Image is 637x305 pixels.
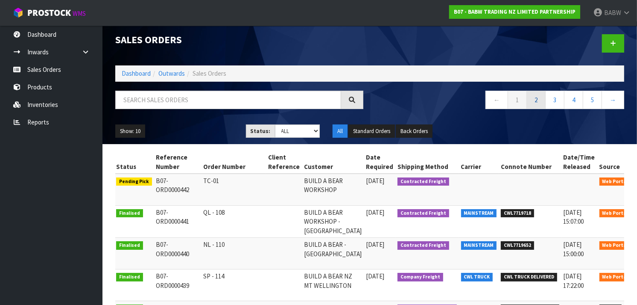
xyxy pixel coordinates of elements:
th: Status [114,151,154,174]
span: Finalised [116,241,143,250]
span: Web Portal [599,209,631,218]
th: Client Reference [266,151,302,174]
th: Order Number [201,151,266,174]
td: B07-ORD0000442 [154,174,202,206]
span: [DATE] [366,177,384,185]
th: Reference Number [154,151,202,174]
span: CWL TRUCK DELIVERED [501,273,557,281]
button: Standard Orders [348,124,395,138]
a: Dashboard [122,69,151,77]
span: Web Portal [599,241,631,250]
a: 3 [545,91,564,109]
span: MAINSTREAM [461,209,497,218]
span: Pending Pick [116,178,152,186]
td: BUILD A BEAR NZ MT WELLINGTON [302,269,364,301]
td: NL - 110 [201,238,266,269]
strong: B07 - BABW TRADING NZ LIMITED PARTNERSHIP [454,8,576,15]
nav: Page navigation [376,91,624,112]
span: [DATE] [366,208,384,216]
a: → [602,91,624,109]
span: Web Portal [599,178,631,186]
span: Contracted Freight [397,178,449,186]
td: B07-ORD0000439 [154,269,202,301]
span: Contracted Freight [397,209,449,218]
button: All [333,124,348,138]
strong: Status: [251,127,271,135]
h1: Sales Orders [115,34,363,45]
th: Customer [302,151,364,174]
td: SP - 114 [201,269,266,301]
span: Web Portal [599,273,631,281]
td: B07-ORD0000440 [154,238,202,269]
button: Back Orders [396,124,432,138]
span: CWL TRUCK [461,273,493,281]
td: QL - 108 [201,206,266,238]
span: [DATE] 17:22:00 [564,272,584,289]
span: Sales Orders [193,69,226,77]
span: Finalised [116,273,143,281]
td: TC-01 [201,174,266,206]
th: Connote Number [499,151,561,174]
td: BUILD A BEAR - [GEOGRAPHIC_DATA] [302,238,364,269]
td: BUILD A BEAR WORKSHOP [302,174,364,206]
th: Date/Time Released [561,151,597,174]
span: MAINSTREAM [461,241,497,250]
td: B07-ORD0000441 [154,206,202,238]
span: Company Freight [397,273,443,281]
a: 4 [564,91,583,109]
small: WMS [73,9,86,18]
a: ← [485,91,508,109]
button: Show: 10 [115,124,145,138]
span: ProStock [27,7,71,18]
a: 2 [526,91,546,109]
span: BABW [604,9,621,17]
span: [DATE] 15:00:00 [564,240,584,258]
th: Source [597,151,633,174]
a: 5 [583,91,602,109]
span: CWL7719718 [501,209,534,218]
span: CWL7719652 [501,241,534,250]
td: BUILD A BEAR WORKSHOP - [GEOGRAPHIC_DATA] [302,206,364,238]
th: Shipping Method [395,151,459,174]
span: [DATE] [366,240,384,249]
input: Search sales orders [115,91,341,109]
th: Date Required [364,151,395,174]
span: Finalised [116,209,143,218]
span: [DATE] 15:07:00 [564,208,584,225]
img: cube-alt.png [13,7,23,18]
span: Contracted Freight [397,241,449,250]
a: Outwards [158,69,185,77]
span: [DATE] [366,272,384,280]
th: Carrier [459,151,499,174]
a: 1 [508,91,527,109]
